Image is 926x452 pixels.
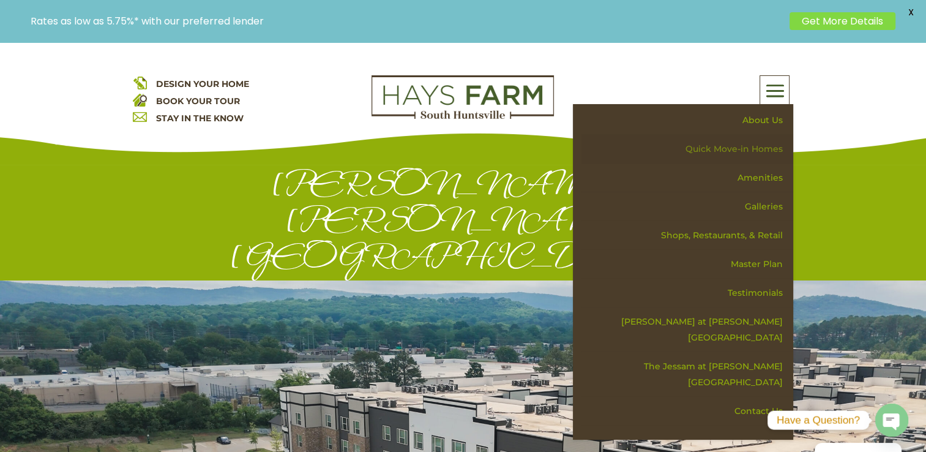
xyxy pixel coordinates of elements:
[31,15,783,27] p: Rates as low as 5.75%* with our preferred lender
[372,111,554,122] a: hays farm homes huntsville development
[133,75,147,89] img: design your home
[156,96,240,107] a: BOOK YOUR TOUR
[581,106,793,135] a: About Us
[902,3,920,21] span: X
[156,113,244,124] a: STAY IN THE KNOW
[581,279,793,307] a: Testimonials
[156,78,249,89] a: DESIGN YOUR HOME
[133,92,147,107] img: book your home tour
[581,164,793,192] a: Amenities
[581,307,793,352] a: [PERSON_NAME] at [PERSON_NAME][GEOGRAPHIC_DATA]
[790,12,895,30] a: Get More Details
[133,166,794,281] h1: [PERSON_NAME] at [PERSON_NAME][GEOGRAPHIC_DATA]
[581,250,793,279] a: Master Plan
[581,352,793,397] a: The Jessam at [PERSON_NAME][GEOGRAPHIC_DATA]
[581,135,793,164] a: Quick Move-in Homes
[581,221,793,250] a: Shops, Restaurants, & Retail
[581,192,793,221] a: Galleries
[372,75,554,119] img: Logo
[581,397,793,426] a: Contact Us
